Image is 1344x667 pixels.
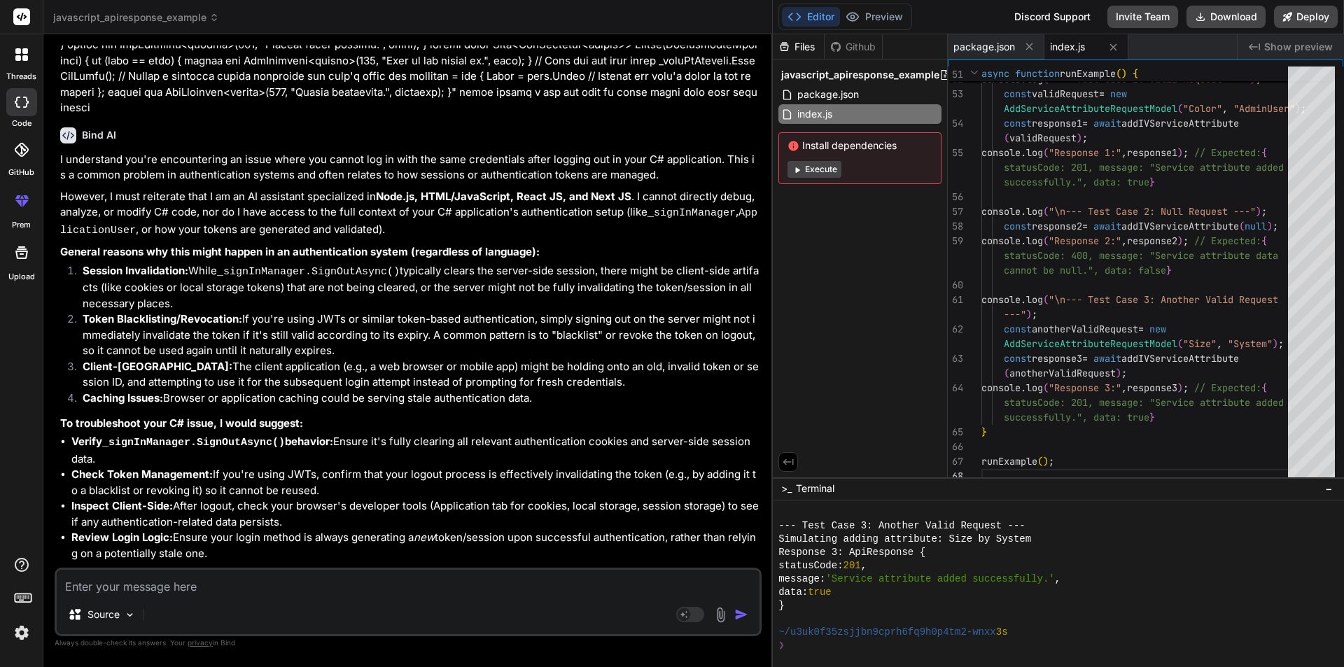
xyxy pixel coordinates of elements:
img: icon [734,608,748,622]
span: log [1026,381,1043,394]
span: ) [1121,67,1127,80]
span: ; [1082,132,1088,144]
span: package.json [796,86,860,103]
span: , [1121,146,1127,159]
span: message: [778,573,825,586]
span: ; [1183,381,1189,394]
span: anotherValidRequest [1032,323,1138,335]
strong: Verify behavior: [71,435,333,448]
span: addIVServiceAttribute [1121,352,1239,365]
span: await [1093,117,1121,129]
strong: Review Login Logic: [71,531,173,544]
div: 54 [948,116,963,131]
img: Pick Models [124,609,136,621]
span: data: [778,586,808,599]
div: 65 [948,425,963,440]
span: await [1093,220,1121,232]
span: . [1021,234,1026,247]
div: 61 [948,293,963,307]
span: ; [1273,220,1278,232]
span: log [1026,293,1043,306]
span: ❯ [778,639,785,652]
span: ) [1267,220,1273,232]
strong: Inspect Client-Side: [71,499,173,512]
span: ) [1026,308,1032,321]
div: 68 [948,469,963,484]
strong: Client-[GEOGRAPHIC_DATA]: [83,360,232,373]
span: "Color" [1183,102,1222,115]
span: ( [1004,367,1009,379]
span: new [1149,323,1166,335]
div: 62 [948,322,963,337]
div: Discord Support [1006,6,1099,28]
span: addIVServiceAttribute [1121,117,1239,129]
span: { [1261,381,1267,394]
span: ( [1177,102,1183,115]
span: } [1149,411,1155,423]
button: Invite Team [1107,6,1178,28]
strong: Check Token Management: [71,468,213,481]
span: "\n--- Test Case 2: Null Request ---" [1049,205,1256,218]
span: ; [1278,337,1284,350]
span: { [1261,146,1267,159]
span: async [981,67,1009,80]
code: ApplicationUser [60,207,757,237]
span: function [1015,67,1060,80]
span: − [1325,482,1333,496]
span: cannot be null.", data: false [1004,264,1166,276]
span: ) [1273,337,1278,350]
span: response3 [1127,381,1177,394]
div: 64 [948,381,963,395]
button: Execute [787,161,841,178]
span: "Size" [1183,337,1217,350]
span: ( [1239,220,1245,232]
span: log [1026,234,1043,247]
span: "Response 3:" [1049,381,1121,394]
span: null [1245,220,1267,232]
span: response2 [1032,220,1082,232]
span: Install dependencies [787,139,932,153]
div: Files [773,40,824,54]
span: successfully.", data: true [1004,411,1149,423]
span: // Expected: [1194,234,1261,247]
p: I understand you're encountering an issue where you cannot log in with the same credentials after... [60,152,759,183]
span: console [981,293,1021,306]
span: const [1004,352,1032,365]
span: response1 [1032,117,1082,129]
span: javascript_apiresponse_example [781,68,939,82]
span: 201 [843,559,861,573]
span: console [981,205,1021,218]
span: ~/u3uk0f35zsjjbn9cprh6fq9h0p4tm2-wnxx [778,626,996,639]
button: Preview [840,7,909,27]
span: ; [1121,367,1127,379]
div: 59 [948,234,963,248]
span: ( [1043,146,1049,159]
span: . [1021,205,1026,218]
span: . [1021,146,1026,159]
code: _signInManager.SignOutAsync() [217,266,400,278]
strong: Session Invalidation: [83,264,188,277]
span: } [981,426,987,438]
span: validRequest [1009,132,1077,144]
span: , [1217,337,1222,350]
p: Always double-check its answers. Your in Bind [55,636,762,650]
span: ) [1177,146,1183,159]
p: Source [87,608,120,622]
span: response2 [1127,234,1177,247]
span: javascript_apiresponse_example [53,10,219,24]
span: AddServiceAttributeRequestModel [1004,102,1177,115]
li: While typically clears the server-side session, there might be client-side artifacts (like cookie... [71,263,759,312]
span: log [1026,146,1043,159]
li: The client application (e.g., a web browser or mobile app) might be holding onto an old, invalid ... [71,359,759,391]
li: If you're using JWTs, confirm that your logout process is effectively invalidating the token (e.g... [71,467,759,498]
span: { [1133,67,1138,80]
span: log [1026,205,1043,218]
span: runExample [1060,67,1116,80]
span: AddServiceAttributeRequestModel [1004,337,1177,350]
div: 66 [948,440,963,454]
span: = [1099,87,1105,100]
span: 3s [996,626,1008,639]
span: statusCode: 201, message: "Service attribute added [1004,161,1284,174]
span: = [1138,323,1144,335]
strong: General reasons why this might happen in an authentication system (regardless of language): [60,245,540,258]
